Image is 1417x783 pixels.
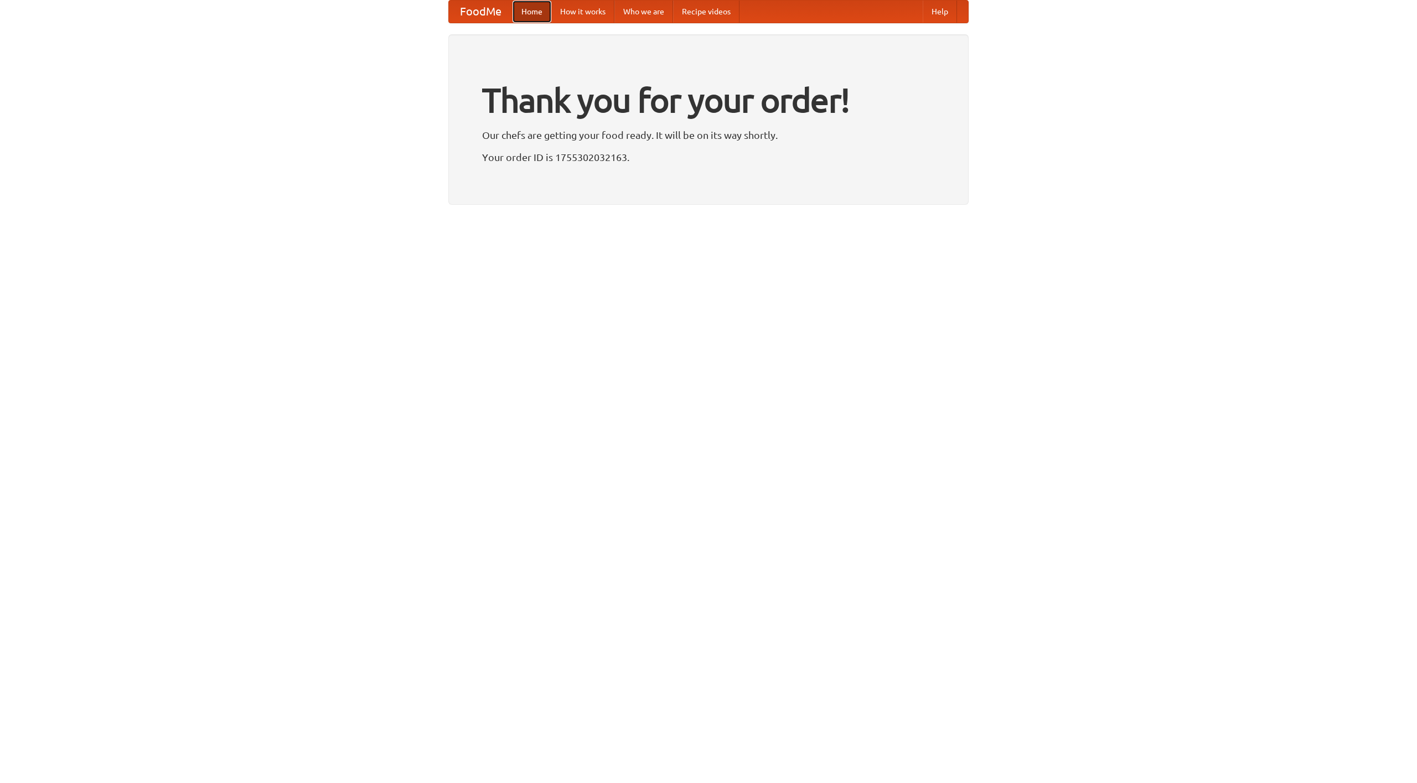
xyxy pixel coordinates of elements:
[449,1,513,23] a: FoodMe
[482,149,935,165] p: Your order ID is 1755302032163.
[513,1,551,23] a: Home
[923,1,957,23] a: Help
[551,1,614,23] a: How it works
[482,127,935,143] p: Our chefs are getting your food ready. It will be on its way shortly.
[614,1,673,23] a: Who we are
[673,1,739,23] a: Recipe videos
[482,74,935,127] h1: Thank you for your order!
